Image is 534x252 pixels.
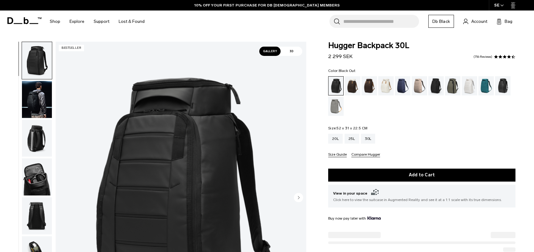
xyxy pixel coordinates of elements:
[462,76,477,95] a: Clean Slate
[328,153,347,157] button: Size Guide
[333,197,511,203] span: Click here to view the suitcase in Augmented Reality and see it at a 1:1 scale with its true dime...
[259,47,281,56] span: Gallery
[337,126,367,130] span: 52 x 31 x 22.5 CM
[505,18,512,25] span: Bag
[45,10,149,32] nav: Main Navigation
[22,81,52,118] img: Hugger Backpack 30L Black Out
[22,120,52,157] img: Hugger Backpack 30L Black Out
[22,42,52,79] img: Hugger Backpack 30L Black Out
[351,153,380,157] button: Compare Hugger
[328,97,344,116] a: Sand Grey
[281,47,302,56] span: 3D
[445,76,460,95] a: Forest Green
[361,134,375,144] a: 30L
[367,216,381,220] img: {"height" => 20, "alt" => "Klarna"}
[328,69,355,73] legend: Color:
[333,190,511,197] span: View in your space
[22,197,52,234] img: Hugger Backpack 30L Black Out
[328,134,343,144] a: 20L
[328,76,344,95] a: Black Out
[194,2,340,8] a: 10% OFF YOUR FIRST PURCHASE FOR DB [DEMOGRAPHIC_DATA] MEMBERS
[471,18,487,25] span: Account
[478,76,494,95] a: Midnight Teal
[328,216,381,221] span: Buy now pay later with
[345,76,360,95] a: Cappuccino
[412,76,427,95] a: Fogbow Beige
[94,10,109,32] a: Support
[50,10,60,32] a: Shop
[119,10,145,32] a: Lost & Found
[497,18,512,25] button: Bag
[362,76,377,95] a: Espresso
[70,10,84,32] a: Explore
[59,45,84,51] p: Bestseller
[22,158,52,195] img: Hugger Backpack 30L Black Out
[328,53,353,59] span: 2 299 SEK
[328,185,515,208] button: View in your space Click here to view the suitcase in Augmented Reality and see it at a 1:1 scale...
[428,15,454,28] a: Db Black
[345,134,359,144] a: 25L
[463,18,487,25] a: Account
[328,42,515,50] span: Hugger Backpack 30L
[294,193,303,203] button: Next slide
[395,76,410,95] a: Blue Hour
[22,197,52,235] button: Hugger Backpack 30L Black Out
[495,76,511,95] a: Reflective Black
[328,126,368,130] legend: Size:
[328,169,515,182] button: Add to Cart
[428,76,444,95] a: Charcoal Grey
[378,76,394,95] a: Oatmilk
[339,69,355,73] span: Black Out
[473,55,492,58] a: 756 reviews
